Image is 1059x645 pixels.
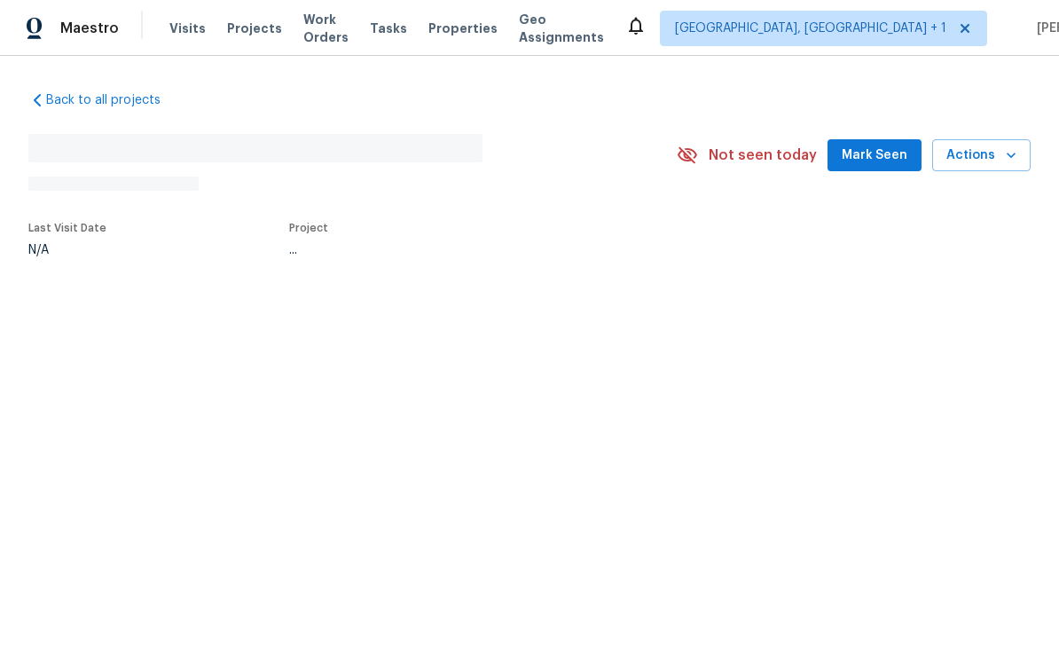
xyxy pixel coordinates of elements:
[28,244,106,256] div: N/A
[28,91,199,109] a: Back to all projects
[946,145,1016,167] span: Actions
[370,22,407,35] span: Tasks
[828,139,922,172] button: Mark Seen
[428,20,498,37] span: Properties
[675,20,946,37] span: [GEOGRAPHIC_DATA], [GEOGRAPHIC_DATA] + 1
[60,20,119,37] span: Maestro
[842,145,907,167] span: Mark Seen
[289,244,630,256] div: ...
[303,11,349,46] span: Work Orders
[932,139,1031,172] button: Actions
[519,11,604,46] span: Geo Assignments
[289,223,328,233] span: Project
[709,146,817,164] span: Not seen today
[169,20,206,37] span: Visits
[28,223,106,233] span: Last Visit Date
[227,20,282,37] span: Projects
